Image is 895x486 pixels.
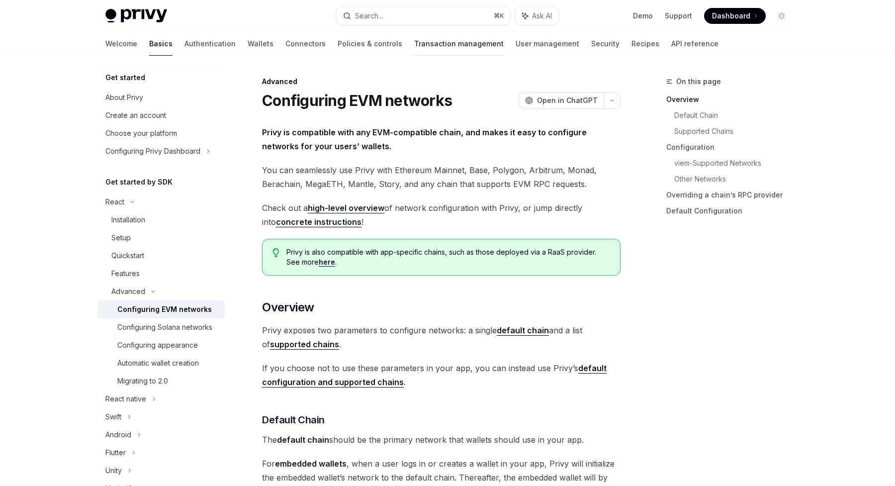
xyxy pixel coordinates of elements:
a: Configuring appearance [97,336,225,354]
a: viem-Supported Networks [674,155,798,171]
a: Default Chain [674,107,798,123]
a: Dashboard [704,8,766,24]
div: Configuring Privy Dashboard [105,145,200,157]
a: Installation [97,211,225,229]
a: high-level overview [308,203,384,213]
strong: Privy is compatible with any EVM-compatible chain, and makes it easy to configure networks for yo... [262,127,587,151]
div: Choose your platform [105,127,177,139]
a: Automatic wallet creation [97,354,225,372]
span: Ask AI [532,11,552,21]
strong: default chain [277,435,329,445]
img: light logo [105,9,167,23]
a: Recipes [631,32,659,56]
div: Create an account [105,109,166,121]
div: Features [111,268,140,280]
span: On this page [676,76,721,88]
a: Migrating to 2.0 [97,372,225,390]
a: here [319,258,335,267]
div: Android [105,429,131,441]
h5: Get started [105,72,145,84]
a: API reference [671,32,718,56]
span: If you choose not to use these parameters in your app, you can instead use Privy’s . [262,361,621,389]
div: Automatic wallet creation [117,357,199,369]
a: Other Networks [674,171,798,187]
button: Ask AI [515,7,559,25]
div: Search... [355,10,383,22]
div: Setup [111,232,131,244]
a: Configuring Solana networks [97,318,225,336]
a: Create an account [97,106,225,124]
a: Setup [97,229,225,247]
a: Demo [633,11,653,21]
span: Privy is also compatible with app-specific chains, such as those deployed via a RaaS provider. Se... [286,247,610,267]
span: The should be the primary network that wallets should use in your app. [262,433,621,447]
a: Overview [666,92,798,107]
strong: supported chains [270,339,339,349]
a: Choose your platform [97,124,225,142]
a: Authentication [184,32,236,56]
a: Default Configuration [666,203,798,219]
div: Installation [111,214,145,226]
div: Configuring appearance [117,339,198,351]
a: Overriding a chain’s RPC provider [666,187,798,203]
a: Wallets [248,32,273,56]
div: React [105,196,124,208]
a: Policies & controls [338,32,402,56]
strong: embedded wallets [275,459,347,469]
h5: Get started by SDK [105,176,173,188]
svg: Tip [272,248,279,257]
span: Open in ChatGPT [537,96,598,105]
a: Features [97,265,225,283]
a: Configuration [666,139,798,155]
a: concrete instructions [276,217,361,227]
a: Configuring EVM networks [97,300,225,318]
div: Swift [105,411,121,423]
a: default chain [497,325,549,336]
span: Privy exposes two parameters to configure networks: a single and a list of . [262,323,621,351]
span: Check out a of network configuration with Privy, or jump directly into ! [262,201,621,229]
a: supported chains [270,339,339,350]
span: You can seamlessly use Privy with Ethereum Mainnet, Base, Polygon, Arbitrum, Monad, Berachain, Me... [262,163,621,191]
button: Toggle dark mode [774,8,790,24]
div: Configuring Solana networks [117,321,212,333]
span: ⌘ K [494,12,504,20]
div: Flutter [105,447,126,459]
a: Welcome [105,32,137,56]
a: User management [516,32,579,56]
div: Unity [105,465,122,477]
button: Search...⌘K [336,7,510,25]
div: Configuring EVM networks [117,303,212,315]
div: Advanced [262,77,621,87]
strong: default chain [497,325,549,335]
button: Open in ChatGPT [519,92,604,109]
span: Overview [262,299,314,315]
a: About Privy [97,89,225,106]
a: Security [591,32,620,56]
div: React native [105,393,146,405]
a: Basics [149,32,173,56]
span: Dashboard [712,11,750,21]
div: Quickstart [111,250,144,262]
h1: Configuring EVM networks [262,92,452,109]
a: Quickstart [97,247,225,265]
a: Connectors [285,32,326,56]
a: Supported Chains [674,123,798,139]
div: Advanced [111,286,145,297]
div: About Privy [105,92,143,103]
a: Support [665,11,692,21]
span: Default Chain [262,413,325,427]
a: Transaction management [414,32,504,56]
div: Migrating to 2.0 [117,375,168,387]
